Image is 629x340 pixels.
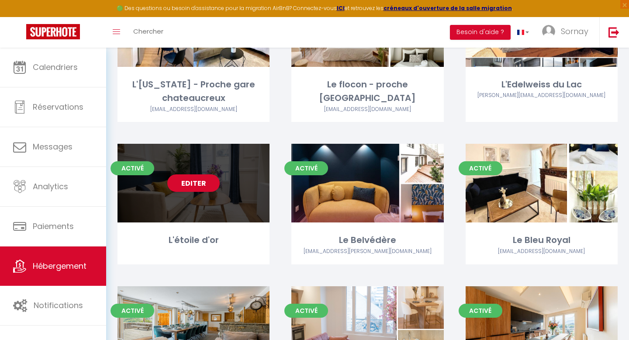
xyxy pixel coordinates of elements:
div: Airbnb [291,247,443,256]
a: ICI [337,4,345,12]
button: Ouvrir le widget de chat LiveChat [7,3,33,30]
div: Le Belvédère [291,233,443,247]
div: Le flocon - proche [GEOGRAPHIC_DATA] [291,78,443,105]
span: Activé [111,304,154,318]
div: Airbnb [118,105,270,114]
div: L'étoile d'or [118,233,270,247]
a: créneaux d'ouverture de la salle migration [384,4,512,12]
span: Messages [33,141,73,152]
div: Le Bleu Royal [466,233,618,247]
div: Airbnb [291,105,443,114]
span: Activé [284,161,328,175]
div: Airbnb [466,247,618,256]
a: ... Sornay [536,17,599,48]
span: Notifications [34,300,83,311]
img: logout [608,27,619,38]
span: Paiements [33,221,74,232]
button: Besoin d'aide ? [450,25,511,40]
span: Activé [111,161,154,175]
span: Activé [284,304,328,318]
a: Chercher [127,17,170,48]
span: Sornay [561,26,588,37]
span: Hébergement [33,260,86,271]
span: Activé [459,304,502,318]
div: Airbnb [466,91,618,100]
img: ... [542,25,555,38]
span: Chercher [133,27,163,36]
div: L'[US_STATE] - Proche gare chateaucreux [118,78,270,105]
span: Analytics [33,181,68,192]
img: Super Booking [26,24,80,39]
span: Activé [459,161,502,175]
div: L'Edelweiss du Lac [466,78,618,91]
a: Editer [167,174,220,192]
span: Calendriers [33,62,78,73]
span: Réservations [33,101,83,112]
